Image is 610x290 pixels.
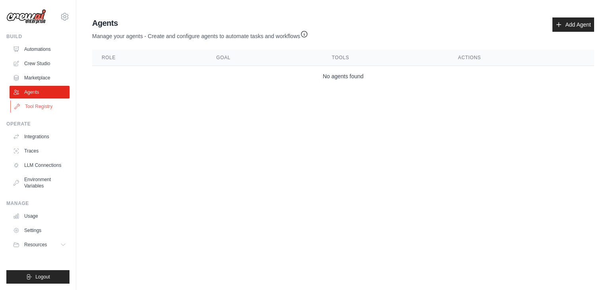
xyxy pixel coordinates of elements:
[10,43,69,56] a: Automations
[92,50,207,66] th: Role
[35,274,50,280] span: Logout
[24,242,47,248] span: Resources
[10,145,69,157] a: Traces
[10,173,69,192] a: Environment Variables
[10,159,69,172] a: LLM Connections
[6,9,46,24] img: Logo
[10,130,69,143] a: Integrations
[92,29,308,40] p: Manage your agents - Create and configure agents to automate tasks and workflows
[10,224,69,237] a: Settings
[207,50,322,66] th: Goal
[6,121,69,127] div: Operate
[10,100,70,113] a: Tool Registry
[6,270,69,284] button: Logout
[10,210,69,222] a: Usage
[10,57,69,70] a: Crew Studio
[448,50,594,66] th: Actions
[552,17,594,32] a: Add Agent
[10,86,69,99] a: Agents
[10,238,69,251] button: Resources
[6,33,69,40] div: Build
[92,66,594,87] td: No agents found
[10,72,69,84] a: Marketplace
[6,200,69,207] div: Manage
[92,17,308,29] h2: Agents
[322,50,449,66] th: Tools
